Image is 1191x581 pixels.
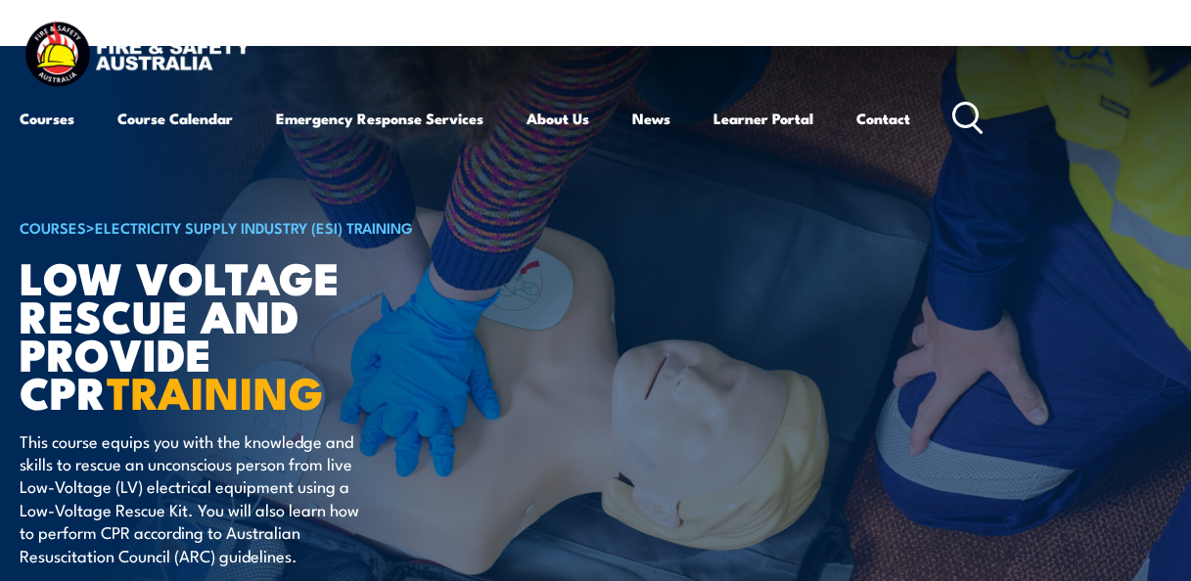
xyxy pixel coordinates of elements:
a: Contact [856,95,910,142]
a: Learner Portal [713,95,813,142]
strong: TRAINING [107,357,324,425]
a: COURSES [20,216,86,238]
p: This course equips you with the knowledge and skills to rescue an unconscious person from live Lo... [20,429,377,566]
a: About Us [527,95,589,142]
a: Electricity Supply Industry (ESI) Training [95,216,413,238]
h1: Low Voltage Rescue and Provide CPR [20,257,503,411]
a: Emergency Response Services [276,95,483,142]
a: Course Calendar [117,95,233,142]
h6: > [20,215,503,239]
a: News [632,95,670,142]
a: Courses [20,95,74,142]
